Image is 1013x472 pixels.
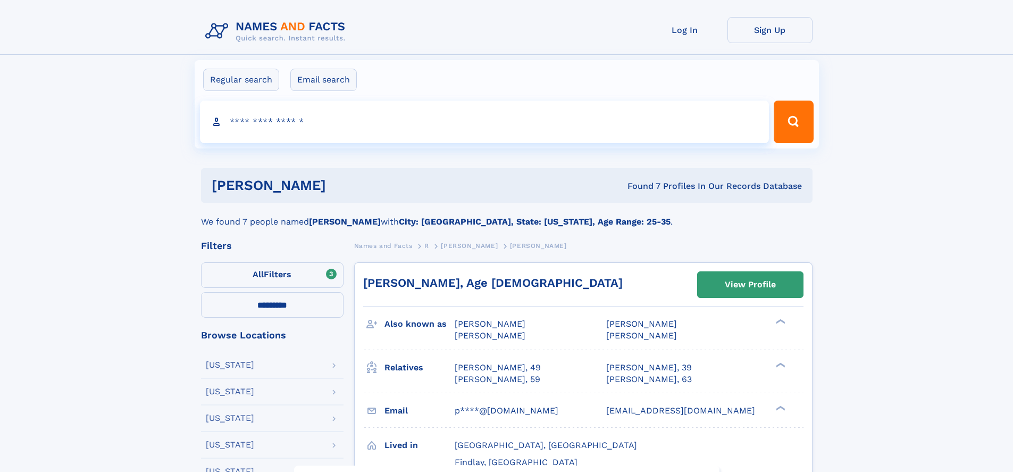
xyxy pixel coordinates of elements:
[441,239,498,252] a: [PERSON_NAME]
[606,330,677,341] span: [PERSON_NAME]
[725,272,776,297] div: View Profile
[290,69,357,91] label: Email search
[476,180,802,192] div: Found 7 Profiles In Our Records Database
[424,242,429,250] span: R
[727,17,813,43] a: Sign Up
[384,402,455,420] h3: Email
[773,318,786,325] div: ❯
[206,387,254,396] div: [US_STATE]
[455,319,525,329] span: [PERSON_NAME]
[201,330,344,340] div: Browse Locations
[698,272,803,297] a: View Profile
[455,374,540,385] a: [PERSON_NAME], 59
[455,362,541,374] a: [PERSON_NAME], 49
[606,405,755,416] span: [EMAIL_ADDRESS][DOMAIN_NAME]
[212,179,477,192] h1: [PERSON_NAME]
[399,217,671,227] b: City: [GEOGRAPHIC_DATA], State: [US_STATE], Age Range: 25-35
[206,361,254,369] div: [US_STATE]
[455,440,637,450] span: [GEOGRAPHIC_DATA], [GEOGRAPHIC_DATA]
[606,374,692,385] a: [PERSON_NAME], 63
[384,359,455,377] h3: Relatives
[441,242,498,250] span: [PERSON_NAME]
[206,441,254,449] div: [US_STATE]
[354,239,413,252] a: Names and Facts
[206,414,254,423] div: [US_STATE]
[773,361,786,368] div: ❯
[309,217,381,227] b: [PERSON_NAME]
[510,242,567,250] span: [PERSON_NAME]
[384,315,455,333] h3: Also known as
[455,330,525,341] span: [PERSON_NAME]
[201,17,354,46] img: Logo Names and Facts
[200,101,769,143] input: search input
[201,241,344,251] div: Filters
[201,262,344,288] label: Filters
[203,69,279,91] label: Regular search
[363,276,623,289] a: [PERSON_NAME], Age [DEMOGRAPHIC_DATA]
[455,457,577,467] span: Findlay, [GEOGRAPHIC_DATA]
[384,436,455,454] h3: Lived in
[424,239,429,252] a: R
[606,319,677,329] span: [PERSON_NAME]
[774,101,813,143] button: Search Button
[253,269,264,279] span: All
[773,404,786,411] div: ❯
[642,17,727,43] a: Log In
[606,362,692,374] a: [PERSON_NAME], 39
[201,203,813,228] div: We found 7 people named with .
